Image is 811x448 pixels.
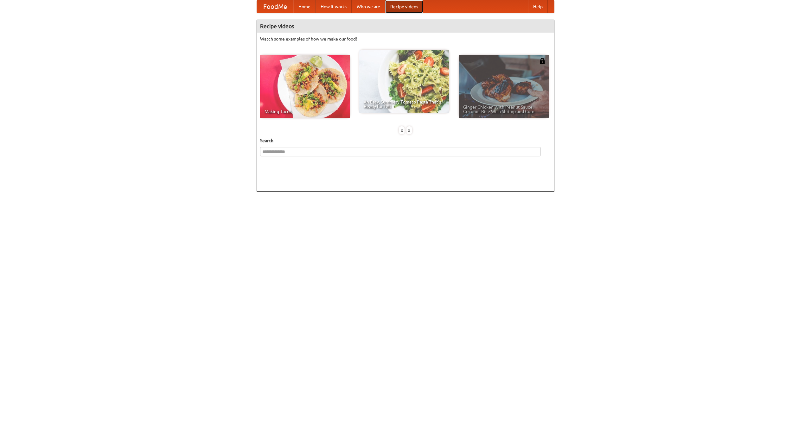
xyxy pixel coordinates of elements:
div: « [399,126,405,134]
a: Home [293,0,316,13]
a: An Easy, Summery Tomato Pasta That's Ready for Fall [359,50,449,113]
span: Making Tacos [265,109,346,114]
div: » [406,126,412,134]
a: Help [528,0,548,13]
a: FoodMe [257,0,293,13]
a: Who we are [352,0,385,13]
h4: Recipe videos [257,20,554,33]
h5: Search [260,137,551,144]
img: 483408.png [539,58,546,64]
a: Recipe videos [385,0,423,13]
a: Making Tacos [260,55,350,118]
p: Watch some examples of how we make our food! [260,36,551,42]
a: How it works [316,0,352,13]
span: An Easy, Summery Tomato Pasta That's Ready for Fall [364,100,445,109]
